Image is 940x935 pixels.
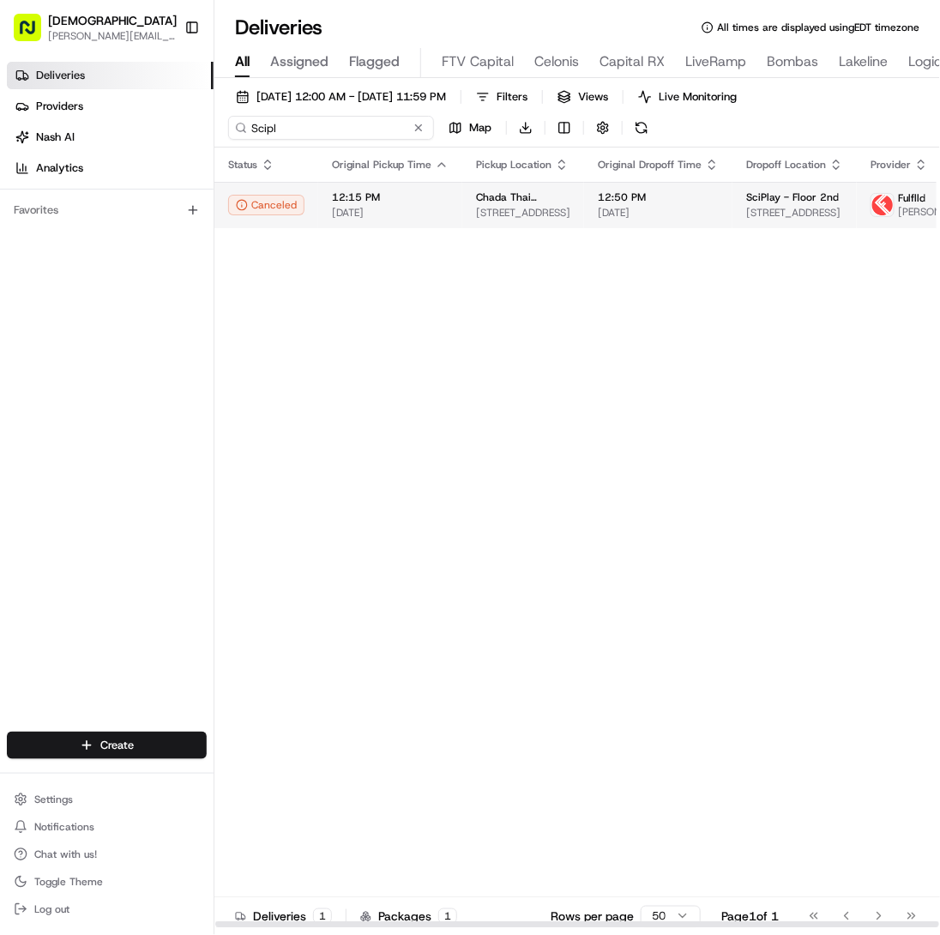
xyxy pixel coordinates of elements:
span: Settings [34,793,73,806]
p: Rows per page [551,908,634,925]
img: 1736555255976-a54dd68f-1ca7-489b-9aae-adbdc363a1c4 [17,163,48,194]
button: Canceled [228,195,304,215]
span: Filters [497,89,527,105]
span: Deliveries [36,68,85,83]
div: We're available if you need us! [58,180,217,194]
span: Log out [34,902,69,916]
span: Status [228,158,257,172]
div: Page 1 of 1 [721,908,779,925]
button: Views [550,85,616,109]
span: 12:15 PM [332,190,449,204]
span: [STREET_ADDRESS] [746,206,843,220]
div: 📗 [17,250,31,263]
span: Lakeline [839,51,888,72]
span: [DATE] [598,206,719,220]
a: 💻API Documentation [138,241,282,272]
span: Celonis [534,51,579,72]
span: All [235,51,250,72]
span: All times are displayed using EDT timezone [717,21,919,34]
span: Flagged [349,51,400,72]
span: Providers [36,99,83,114]
span: Nash AI [36,130,75,145]
span: Pickup Location [476,158,551,172]
a: Providers [7,93,214,120]
span: Views [578,89,608,105]
button: Filters [468,85,535,109]
div: 1 [438,908,457,924]
span: Toggle Theme [34,875,103,889]
div: Packages [360,908,457,925]
button: [DATE] 12:00 AM - [DATE] 11:59 PM [228,85,454,109]
button: Toggle Theme [7,870,207,894]
span: Live Monitoring [659,89,737,105]
span: Bombas [767,51,818,72]
span: Knowledge Base [34,248,131,265]
span: SciPlay - Floor 2nd [746,190,839,204]
span: Chat with us! [34,848,97,861]
img: profile_Fulflld_OnFleet_Thistle_SF.png [871,194,894,216]
span: Analytics [36,160,83,176]
span: [DATE] 12:00 AM - [DATE] 11:59 PM [256,89,446,105]
button: Refresh [630,116,654,140]
div: Start new chat [58,163,281,180]
button: Start new chat [292,168,312,189]
span: Assigned [270,51,328,72]
button: [PERSON_NAME][EMAIL_ADDRESS][DOMAIN_NAME] [48,29,177,43]
a: Nash AI [7,124,214,151]
span: Map [469,120,491,136]
span: [DATE] [332,206,449,220]
span: Pylon [171,290,208,303]
button: Live Monitoring [630,85,744,109]
span: Dropoff Location [746,158,826,172]
button: Create [7,732,207,759]
div: Favorites [7,196,207,224]
button: Log out [7,897,207,921]
span: [STREET_ADDRESS] [476,206,570,220]
span: Notifications [34,820,94,834]
span: Fulflld [898,191,925,205]
span: Chada Thai Traditional Taste [476,190,570,204]
div: Deliveries [235,908,332,925]
span: Original Pickup Time [332,158,431,172]
div: 1 [313,908,332,924]
a: Analytics [7,154,214,182]
a: 📗Knowledge Base [10,241,138,272]
button: [DEMOGRAPHIC_DATA] [48,12,177,29]
button: Settings [7,787,207,811]
span: LiveRamp [685,51,746,72]
h1: Deliveries [235,14,322,41]
button: Notifications [7,815,207,839]
span: Provider [871,158,911,172]
a: Powered byPylon [121,289,208,303]
img: Nash [17,16,51,51]
a: Deliveries [7,62,214,89]
span: API Documentation [162,248,275,265]
span: Create [100,738,134,753]
input: Clear [45,110,283,128]
span: FTV Capital [442,51,514,72]
span: Original Dropoff Time [598,158,702,172]
input: Type to search [228,116,434,140]
div: 💻 [145,250,159,263]
p: Welcome 👋 [17,68,312,95]
span: Capital RX [600,51,665,72]
button: [DEMOGRAPHIC_DATA][PERSON_NAME][EMAIL_ADDRESS][DOMAIN_NAME] [7,7,178,48]
span: 12:50 PM [598,190,719,204]
button: Chat with us! [7,842,207,866]
button: Map [441,116,499,140]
